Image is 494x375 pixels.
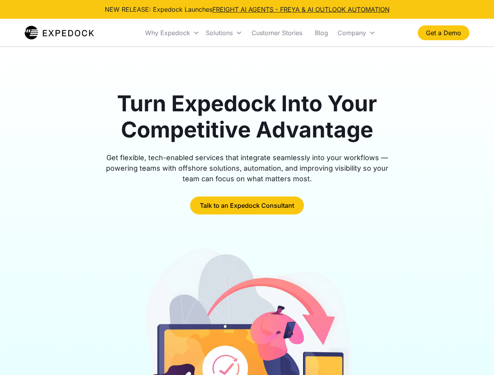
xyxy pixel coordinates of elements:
[418,25,469,40] a: Get a Demo
[206,29,233,37] div: Solutions
[25,25,94,41] a: home
[338,29,366,37] div: Company
[142,20,203,46] div: Why Expedock
[105,5,390,14] div: NEW RELEASE: Expedock Launches
[145,29,190,37] div: Why Expedock
[97,91,397,143] h1: Turn Expedock Into Your Competitive Advantage
[203,20,245,46] div: Solutions
[212,5,390,13] a: FREIGHT AI AGENTS - FREYA & AI OUTLOOK AUTOMATION
[309,20,334,46] a: Blog
[97,152,397,184] div: Get flexible, tech-enabled services that integrate seamlessly into your workflows — powering team...
[190,196,304,214] a: Talk to an Expedock Consultant
[245,20,309,46] a: Customer Stories
[334,20,379,46] div: Company
[25,25,94,41] img: Expedock Logo
[455,337,494,375] iframe: Chat Widget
